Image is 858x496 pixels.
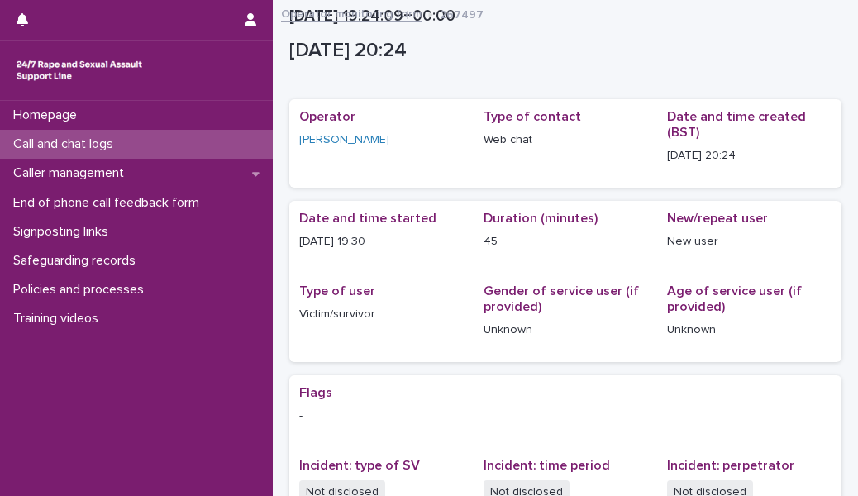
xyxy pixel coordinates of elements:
[484,110,581,123] span: Type of contact
[299,284,375,298] span: Type of user
[484,322,648,339] p: Unknown
[281,3,422,22] a: Operator monitoring form
[667,284,802,313] span: Age of service user (if provided)
[484,131,648,149] p: Web chat
[667,110,806,139] span: Date and time created (BST)
[667,147,832,165] p: [DATE] 20:24
[484,459,610,472] span: Incident: time period
[7,107,90,123] p: Homepage
[484,212,598,225] span: Duration (minutes)
[299,212,436,225] span: Date and time started
[440,4,484,22] p: 267497
[7,165,137,181] p: Caller management
[299,408,832,425] p: -
[484,284,639,313] span: Gender of service user (if provided)
[299,110,355,123] span: Operator
[484,233,648,250] p: 45
[299,459,420,472] span: Incident: type of SV
[7,311,112,327] p: Training videos
[299,386,332,399] span: Flags
[667,212,768,225] span: New/repeat user
[667,459,794,472] span: Incident: perpetrator
[7,253,149,269] p: Safeguarding records
[299,233,464,250] p: [DATE] 19:30
[13,54,145,87] img: rhQMoQhaT3yELyF149Cw
[667,322,832,339] p: Unknown
[7,195,212,211] p: End of phone call feedback form
[667,233,832,250] p: New user
[7,224,122,240] p: Signposting links
[299,131,389,149] a: [PERSON_NAME]
[299,306,464,323] p: Victim/survivor
[289,39,835,63] p: [DATE] 20:24
[7,136,126,152] p: Call and chat logs
[7,282,157,298] p: Policies and processes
